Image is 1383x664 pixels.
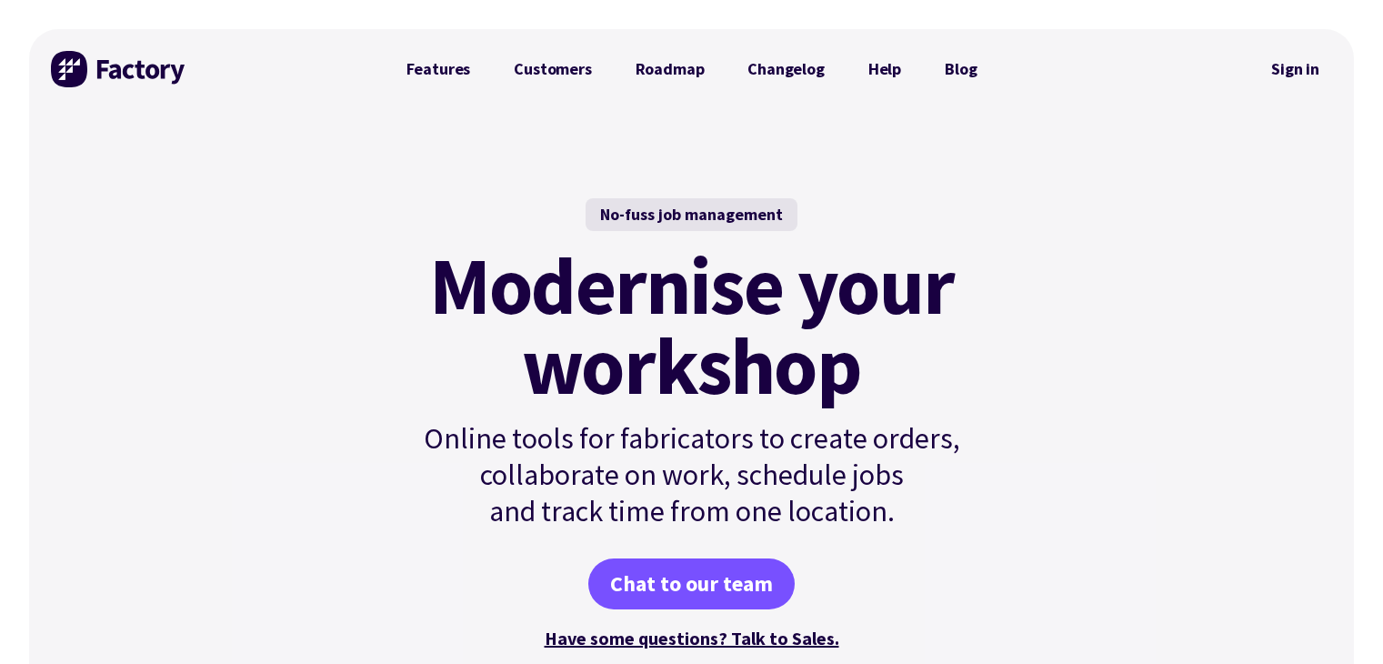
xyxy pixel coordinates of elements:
a: Customers [492,51,613,87]
nav: Secondary Navigation [1258,48,1332,90]
a: Changelog [726,51,846,87]
a: Chat to our team [588,558,795,609]
p: Online tools for fabricators to create orders, collaborate on work, schedule jobs and track time ... [385,420,999,529]
a: Blog [923,51,998,87]
div: No-fuss job management [586,198,797,231]
img: Factory [51,51,187,87]
nav: Primary Navigation [385,51,999,87]
a: Sign in [1258,48,1332,90]
a: Features [385,51,493,87]
mark: Modernise your workshop [429,246,954,406]
a: Have some questions? Talk to Sales. [545,627,839,649]
a: Roadmap [614,51,727,87]
a: Help [847,51,923,87]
